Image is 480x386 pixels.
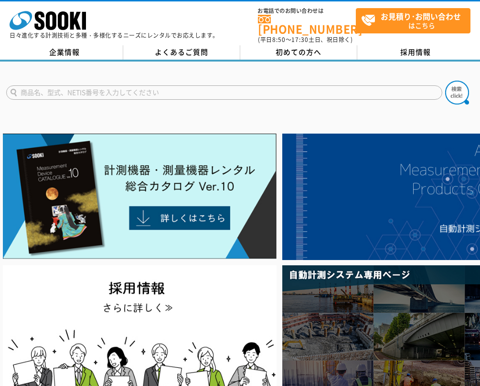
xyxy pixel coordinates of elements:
[258,15,356,34] a: [PHONE_NUMBER]
[272,35,286,44] span: 8:50
[357,45,474,60] a: 採用情報
[10,32,219,38] p: 日々進化する計測技術と多種・多様化するニーズにレンタルでお応えします。
[356,8,470,33] a: お見積り･お問い合わせはこちら
[361,9,470,32] span: はこちら
[291,35,309,44] span: 17:30
[6,85,442,100] input: 商品名、型式、NETIS番号を入力してください
[445,81,469,104] img: btn_search.png
[276,47,321,57] span: 初めての方へ
[258,35,352,44] span: (平日 ～ 土日、祝日除く)
[3,134,277,259] img: Catalog Ver10
[240,45,357,60] a: 初めての方へ
[381,10,461,22] strong: お見積り･お問い合わせ
[123,45,240,60] a: よくあるご質問
[258,8,356,14] span: お電話でのお問い合わせは
[6,45,123,60] a: 企業情報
